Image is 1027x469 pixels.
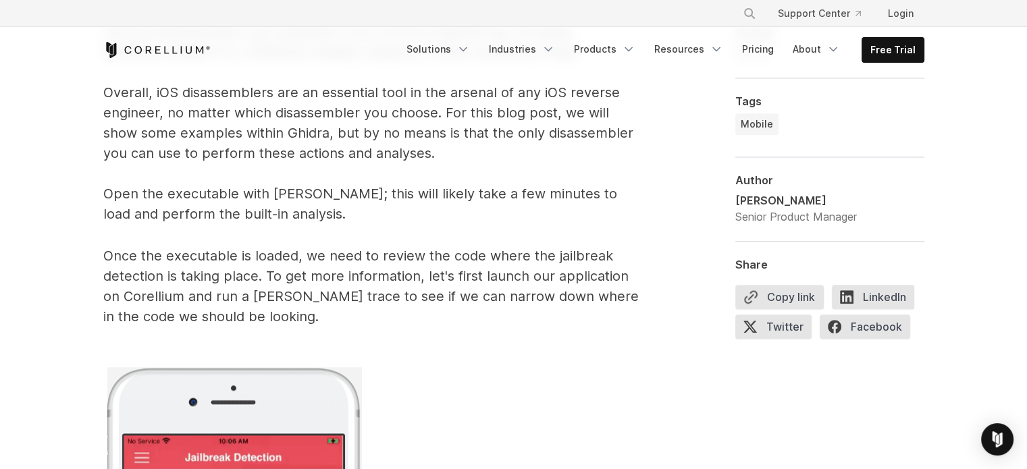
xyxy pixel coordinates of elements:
div: Tags [735,95,924,109]
a: Support Center [767,1,872,26]
a: Solutions [398,37,478,61]
div: Author [735,174,924,188]
div: Navigation Menu [727,1,924,26]
span: Mobile [741,118,773,132]
span: LinkedIn [832,285,914,310]
a: Twitter [735,315,820,345]
button: Search [737,1,762,26]
a: About [785,37,848,61]
div: Share [735,258,924,272]
a: Industries [481,37,563,61]
a: Pricing [734,37,782,61]
div: Open Intercom Messenger [981,423,1013,456]
span: Facebook [820,315,910,339]
a: Products [566,37,643,61]
div: Senior Product Manager [735,209,857,225]
button: Copy link [735,285,824,310]
span: Once the executable is loaded, we need to review the code where the jailbreak detection is taking... [103,248,639,325]
a: Facebook [820,315,918,345]
div: Navigation Menu [398,37,924,63]
a: LinkedIn [832,285,922,315]
a: Free Trial [862,38,924,62]
a: Corellium Home [103,42,211,58]
a: Mobile [735,114,779,136]
span: Twitter [735,315,812,339]
a: Login [877,1,924,26]
a: Resources [646,37,731,61]
div: [PERSON_NAME] [735,193,857,209]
